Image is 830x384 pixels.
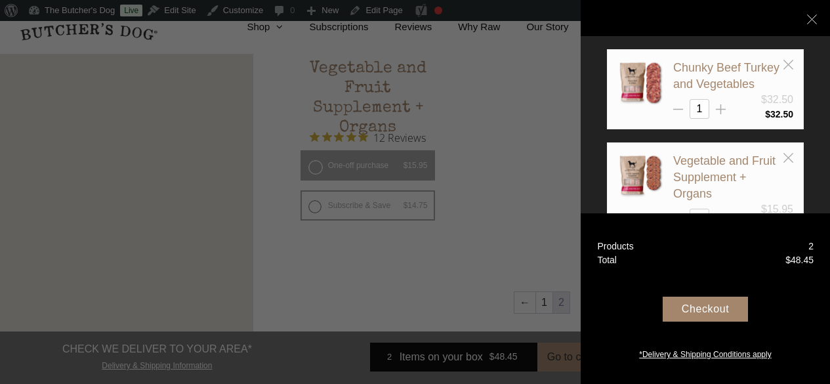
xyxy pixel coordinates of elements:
img: Chunky Beef Turkey and Vegetables [617,60,663,106]
a: Vegetable and Fruit Supplement + Organs [673,154,776,200]
div: Checkout [663,297,748,322]
div: Products [597,240,633,253]
a: Chunky Beef Turkey and Vegetables [673,61,779,91]
div: $32.50 [761,92,793,108]
div: Total [597,253,617,267]
bdi: 48.45 [785,255,814,265]
div: $15.95 [761,202,793,217]
span: $ [785,255,791,265]
a: Products 2 Total $48.45 Checkout [581,213,830,384]
a: *Delivery & Shipping Conditions apply [581,345,830,360]
span: $ [765,109,770,119]
img: Vegetable and Fruit Supplement + Organs [617,153,663,199]
div: 2 [808,240,814,253]
bdi: 32.50 [765,109,793,119]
